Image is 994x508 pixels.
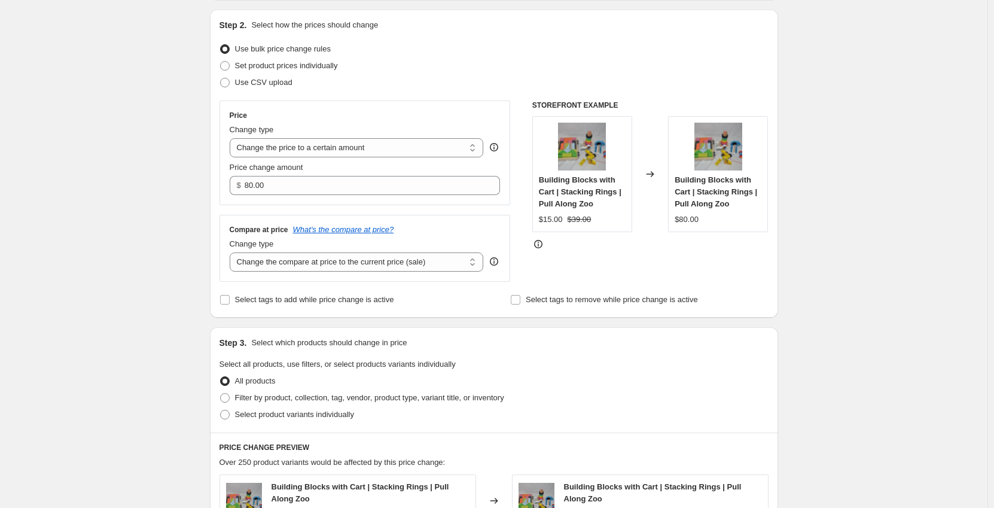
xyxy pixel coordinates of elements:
span: Select all products, use filters, or select products variants individually [219,360,456,369]
span: Filter by product, collection, tag, vendor, product type, variant title, or inventory [235,393,504,402]
div: help [488,141,500,153]
button: What's the compare at price? [293,225,394,234]
span: Change type [230,239,274,248]
div: help [488,255,500,267]
span: Use bulk price change rules [235,44,331,53]
span: Building Blocks with Cart | Stacking Rings | Pull Along Zoo [272,482,449,503]
span: Over 250 product variants would be affected by this price change: [219,458,446,467]
span: Select tags to remove while price change is active [526,295,698,304]
span: Building Blocks with Cart | Stacking Rings | Pull Along Zoo [675,175,757,208]
h6: PRICE CHANGE PREVIEW [219,443,769,452]
div: $80.00 [675,214,699,226]
p: Select which products should change in price [251,337,407,349]
img: DSC_0968_80x.JPG [558,123,606,171]
span: Change type [230,125,274,134]
div: $15.00 [539,214,563,226]
p: Select how the prices should change [251,19,378,31]
span: Set product prices individually [235,61,338,70]
h3: Compare at price [230,225,288,235]
span: All products [235,376,276,385]
h2: Step 3. [219,337,247,349]
h6: STOREFRONT EXAMPLE [532,101,769,110]
span: Price change amount [230,163,303,172]
span: Use CSV upload [235,78,292,87]
img: DSC_0968_80x.JPG [694,123,742,171]
span: $ [237,181,241,190]
h2: Step 2. [219,19,247,31]
span: Building Blocks with Cart | Stacking Rings | Pull Along Zoo [564,482,742,503]
span: Select tags to add while price change is active [235,295,394,304]
span: Select product variants individually [235,410,354,419]
span: Building Blocks with Cart | Stacking Rings | Pull Along Zoo [539,175,621,208]
strike: $39.00 [568,214,591,226]
h3: Price [230,111,247,120]
input: 80.00 [245,176,482,195]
